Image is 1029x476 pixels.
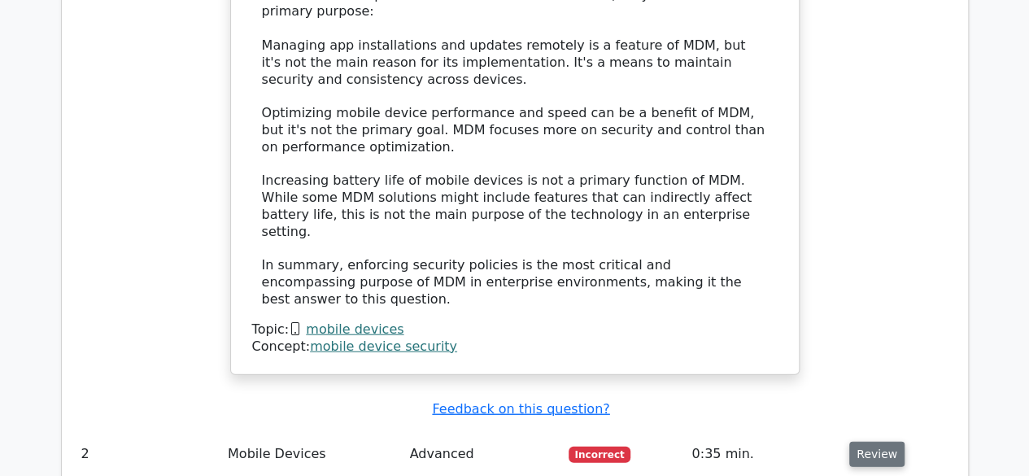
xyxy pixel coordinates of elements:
[252,321,778,338] div: Topic:
[252,338,778,356] div: Concept:
[849,442,905,467] button: Review
[569,447,631,463] span: Incorrect
[310,338,457,354] a: mobile device security
[306,321,403,337] a: mobile devices
[432,401,609,417] a: Feedback on this question?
